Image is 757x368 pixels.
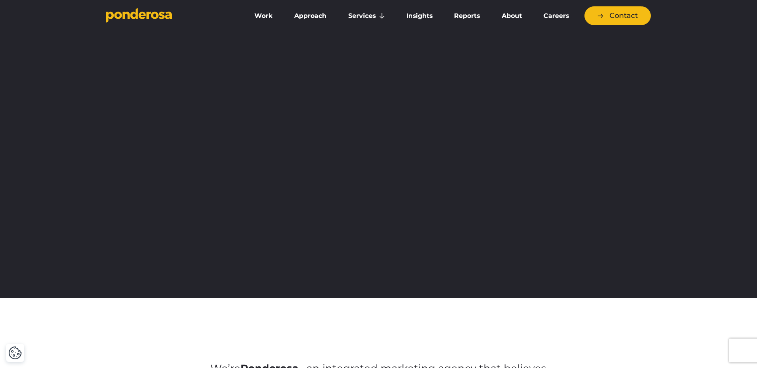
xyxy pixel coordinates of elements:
a: Insights [397,8,442,24]
a: Services [339,8,394,24]
button: Cookie Settings [8,346,22,360]
a: Work [245,8,282,24]
a: Approach [285,8,336,24]
a: Reports [445,8,489,24]
a: About [492,8,531,24]
a: Go to homepage [106,8,233,24]
img: Revisit consent button [8,346,22,360]
a: Contact [584,6,651,25]
a: Careers [534,8,578,24]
